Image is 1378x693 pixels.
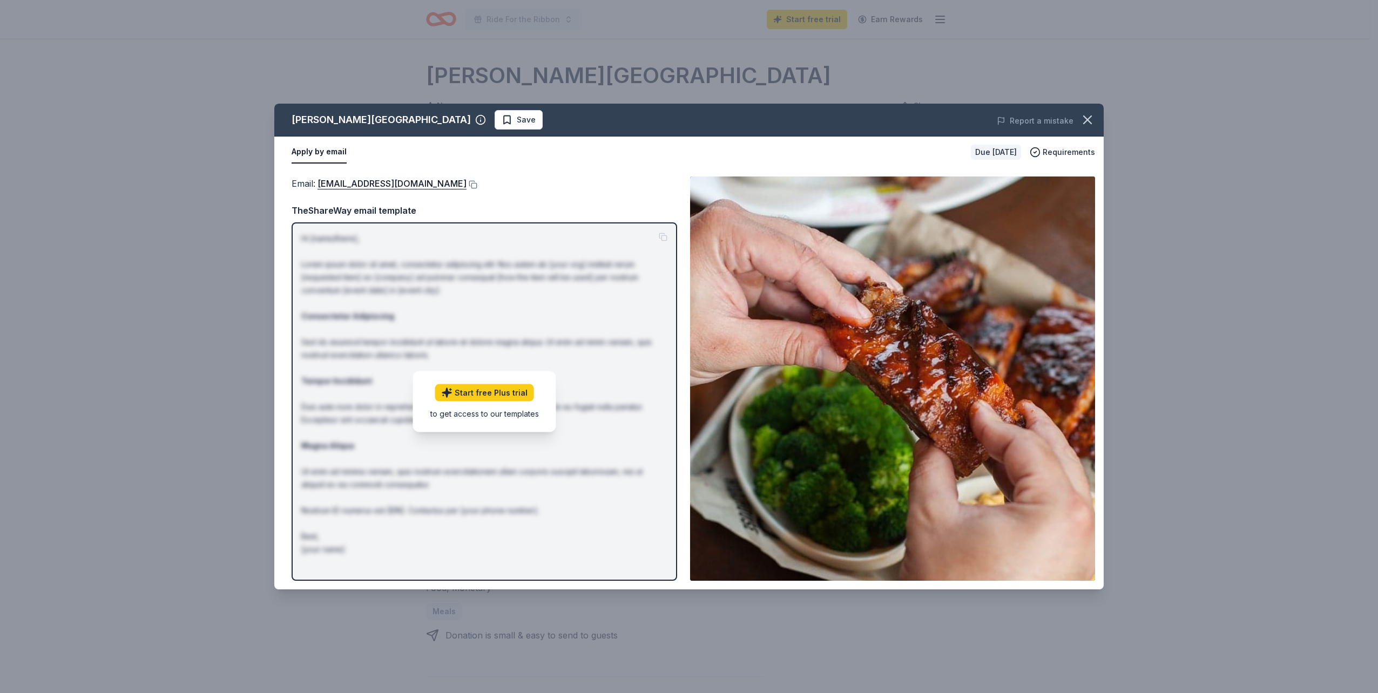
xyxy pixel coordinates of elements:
[292,203,677,218] div: TheShareWay email template
[301,441,354,450] strong: Magna Aliqua
[495,110,543,130] button: Save
[301,376,372,385] strong: Tempor Incididunt
[292,111,471,128] div: [PERSON_NAME][GEOGRAPHIC_DATA]
[301,311,394,321] strong: Consectetur Adipiscing
[301,232,667,556] p: Hi [name/there], Lorem ipsum dolor sit amet, consectetur adipiscing elit. Nos autem ab [your org]...
[292,141,347,164] button: Apply by email
[292,178,467,189] span: Email :
[997,114,1073,127] button: Report a mistake
[517,113,536,126] span: Save
[430,407,539,419] div: to get access to our templates
[690,176,1095,581] img: Image for Logan's Roadhouse
[435,384,534,401] a: Start free Plus trial
[971,145,1021,160] div: Due [DATE]
[318,176,467,191] a: [EMAIL_ADDRESS][DOMAIN_NAME]
[1030,146,1095,159] button: Requirements
[1043,146,1095,159] span: Requirements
